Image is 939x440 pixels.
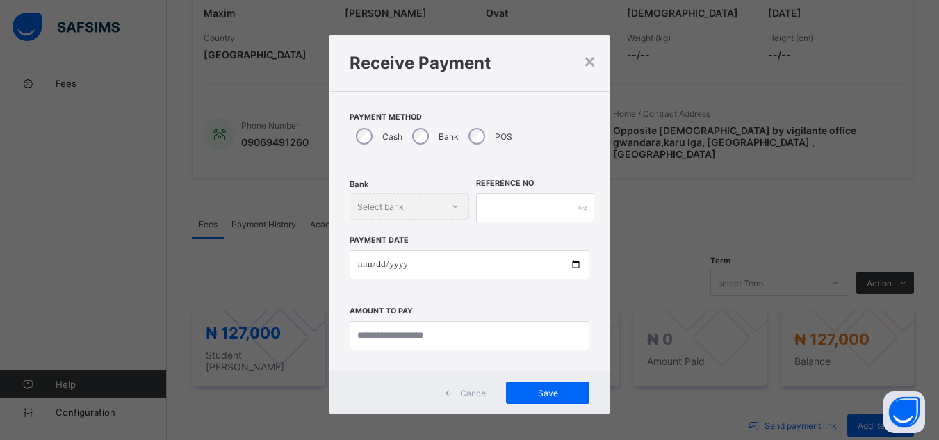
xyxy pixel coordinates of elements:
button: Open asap [883,391,925,433]
span: Payment Method [350,113,589,122]
label: POS [495,131,512,142]
span: Bank [350,179,368,189]
span: Save [516,388,579,398]
label: Bank [439,131,459,142]
span: Cancel [460,388,488,398]
label: Cash [382,131,402,142]
label: Payment Date [350,236,409,245]
div: × [583,49,596,72]
label: Reference No [476,179,534,188]
label: Amount to pay [350,307,413,316]
h1: Receive Payment [350,53,589,73]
